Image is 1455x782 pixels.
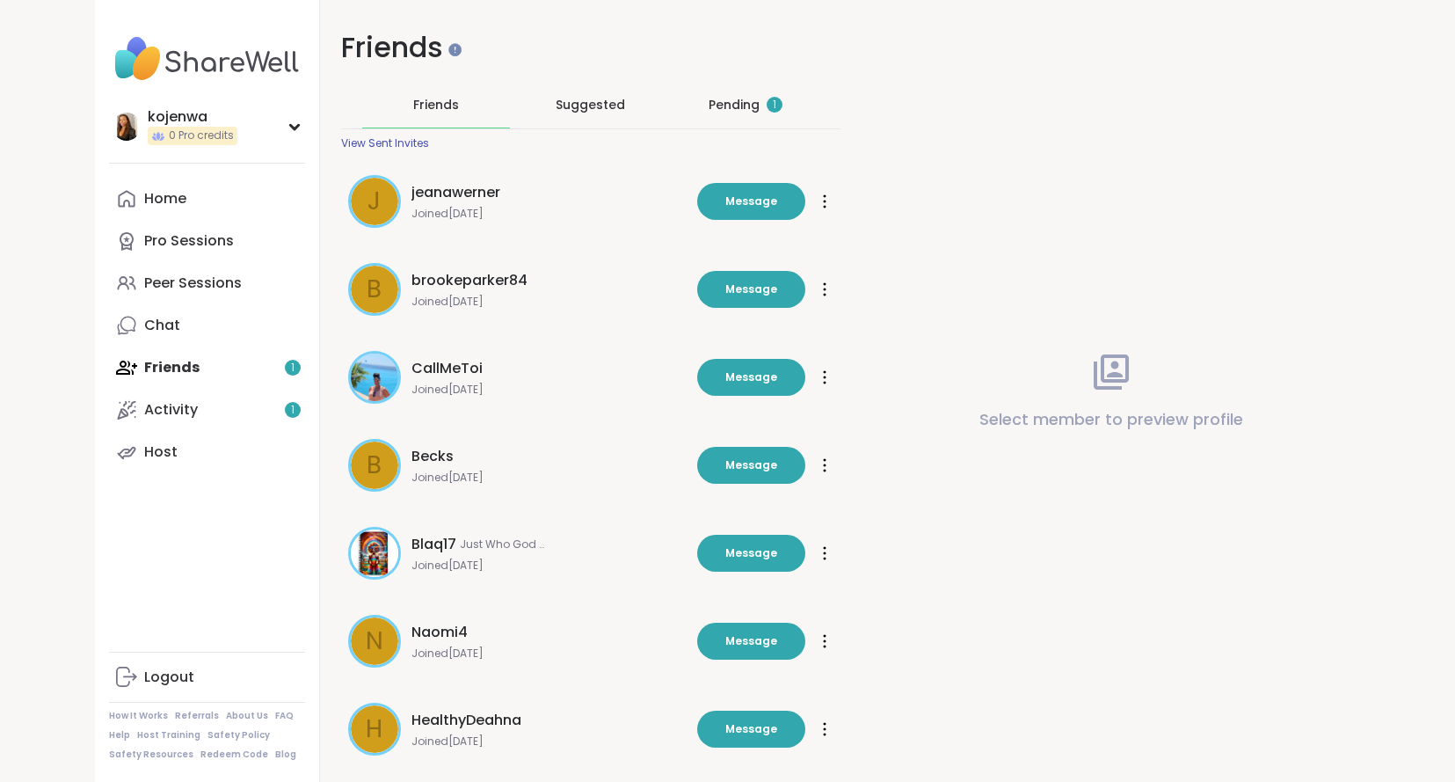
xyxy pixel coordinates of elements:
span: b [367,271,382,308]
span: Joined [DATE] [411,471,687,485]
a: Blog [275,749,296,761]
button: Message [697,447,805,484]
img: Blaq17 [351,530,398,577]
span: HealthyDeahna [411,710,521,731]
span: Joined [DATE] [411,734,687,749]
span: brookeparker84 [411,270,527,291]
span: 0 Pro credits [169,128,234,143]
span: Naomi4 [411,622,468,643]
button: Message [697,535,805,572]
span: Blaq17 [411,534,456,555]
div: kojenwa [148,107,237,127]
button: Message [697,623,805,660]
div: View Sent Invites [341,136,429,150]
span: Joined [DATE] [411,559,687,573]
div: Peer Sessions [144,274,242,293]
a: Activity1 [109,389,305,431]
div: Pro Sessions [144,231,234,251]
a: About Us [226,710,268,722]
span: Message [725,721,777,737]
button: Message [697,359,805,396]
span: 1 [291,403,295,418]
span: Just Who God Made Me 2 B [460,537,548,552]
a: FAQ [275,710,294,722]
div: Activity [144,400,198,420]
span: jeanawerner [411,182,500,203]
a: Host [109,431,305,473]
span: Message [725,457,777,473]
a: Referrals [175,710,219,722]
a: Pro Sessions [109,220,305,262]
div: Chat [144,316,180,335]
a: Help [109,729,130,742]
div: Home [144,189,186,208]
span: j [367,183,381,220]
button: Message [697,271,805,308]
span: Joined [DATE] [411,295,687,309]
span: 1 [773,98,776,113]
a: How It Works [109,710,168,722]
span: Joined [DATE] [411,207,687,221]
button: Message [697,183,805,220]
span: CallMeToi [411,358,483,379]
span: Message [725,194,777,209]
a: Logout [109,656,305,698]
span: Message [725,369,777,385]
div: Pending [709,96,782,113]
span: Message [725,545,777,561]
span: Joined [DATE] [411,383,687,397]
div: Logout [144,668,194,687]
img: CallMeToi [351,354,398,401]
span: Friends [413,96,459,113]
span: Message [725,633,777,649]
span: H [366,711,382,748]
img: ShareWell Nav Logo [109,28,305,90]
a: Safety Resources [109,749,193,761]
div: Host [144,442,178,462]
h1: Friends [341,28,840,68]
span: N [366,623,383,660]
span: Message [725,281,777,297]
span: Joined [DATE] [411,647,687,661]
p: Select member to preview profile [979,407,1243,432]
a: Chat [109,304,305,347]
a: Host Training [137,729,200,742]
a: Redeem Code [200,749,268,761]
span: B [367,447,382,484]
a: Safety Policy [207,729,270,742]
span: Becks [411,446,454,467]
span: Suggested [556,96,625,113]
button: Message [697,711,805,748]
img: kojenwa [113,113,141,141]
iframe: Spotlight [448,43,462,56]
a: Peer Sessions [109,262,305,304]
a: Home [109,178,305,220]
